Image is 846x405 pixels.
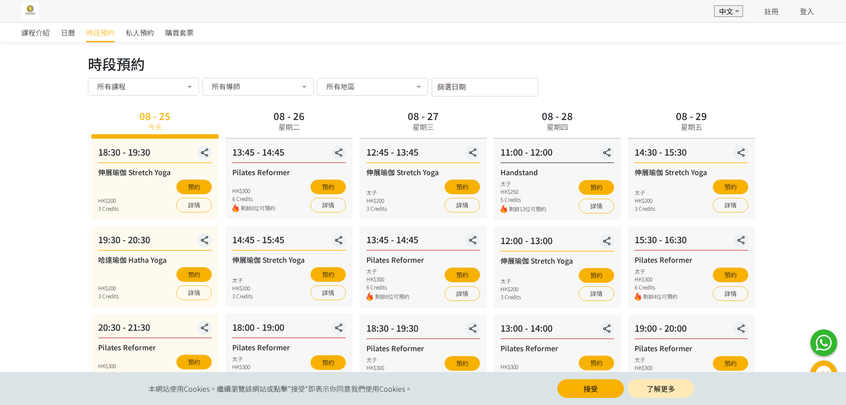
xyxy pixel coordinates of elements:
[310,198,346,213] a: 詳情
[366,343,480,353] div: Pilates Reformer
[500,180,546,188] div: 太子
[98,342,212,353] div: Pilates Reformer
[241,204,275,213] span: 剩餘8位可預約
[232,321,346,338] div: 18:00 - 19:00
[139,111,171,120] div: 08 - 25
[713,356,748,371] button: 預約
[98,370,141,378] div: 6 Credits
[88,53,759,74] div: 時段預約
[366,145,480,163] div: 12:45 - 13:45
[232,276,253,284] div: 太子
[445,180,480,194] button: 預約
[500,167,614,177] div: Handstand
[98,292,119,300] div: 3 Credits
[310,180,346,194] button: 預約
[232,167,346,177] div: Pilates Reformer
[500,277,521,285] div: 太子
[764,6,778,16] a: 註冊
[643,293,678,301] span: 剩餘4位可預約
[713,180,748,194] button: 預約
[445,268,480,282] button: 預約
[98,321,212,338] div: 20:30 - 21:30
[635,188,655,196] div: 太子
[165,27,194,38] span: 購買套票
[97,82,126,91] span: 所有課程
[212,82,240,91] span: 所有導師
[500,321,614,339] div: 13:00 - 14:00
[232,363,275,371] div: HK$300
[98,205,119,213] div: 3 Credits
[432,78,538,96] input: 篩選日期
[500,371,544,379] div: 6 Credits
[98,145,212,163] div: 18:30 - 19:30
[21,27,50,38] span: 課程介紹
[126,27,154,38] span: 私人預約
[366,356,409,364] div: 太子
[509,205,546,213] span: 剩餘13位可預約
[713,286,748,301] a: 詳情
[500,205,507,213] img: fire.png
[232,371,275,379] div: 6 Credits
[98,196,119,205] div: HK$200
[366,293,373,301] img: fire.png
[579,180,614,195] button: 預約
[579,268,614,283] button: 預約
[21,2,39,20] img: 2I6SeW5W6eYajyVCbz3oJhiE9WWz8sZcVXnArBrK.jpg
[126,23,154,42] a: 私人預約
[500,285,521,293] div: HK$200
[635,343,748,353] div: Pilates Reformer
[232,195,275,203] div: 6 Credits
[21,23,50,42] a: 課程介紹
[445,356,480,371] button: 預約
[635,321,748,339] div: 19:00 - 20:00
[366,364,409,372] div: HK$300
[557,379,624,398] button: 接受
[232,342,346,353] div: Pilates Reformer
[579,286,614,301] a: 詳情
[232,204,239,213] img: fire.png
[445,198,480,213] a: 詳情
[176,180,212,194] button: 預約
[98,233,212,251] div: 19:30 - 20:30
[176,355,212,369] button: 預約
[500,196,546,204] div: 5 Credits
[713,268,748,282] button: 預約
[500,343,614,353] div: Pilates Reformer
[676,111,707,120] div: 08 - 29
[445,286,480,301] a: 詳情
[635,254,748,265] div: Pilates Reformer
[366,275,409,283] div: HK$300
[86,27,115,38] span: 時段預約
[635,145,748,163] div: 14:30 - 15:30
[148,383,412,394] span: 本網站使用Cookies。繼續瀏覽該網站或點擊"接受"即表示你同意我們使用Cookies。
[375,293,409,301] span: 剩餘8位可預約
[165,23,194,42] a: 購買套票
[500,363,544,371] div: HK$300
[232,355,275,363] div: 太子
[98,362,141,370] div: HK$300
[148,121,162,132] div: 今天
[366,188,387,196] div: 太子
[366,254,480,265] div: Pilates Reformer
[366,372,409,380] div: 6 Credits
[500,255,614,266] div: 伸展瑜伽 Stretch Yoga
[176,198,212,213] a: 詳情
[310,285,346,300] a: 詳情
[366,167,480,177] div: 伸展瑜伽 Stretch Yoga
[61,23,75,42] a: 日曆
[579,356,614,370] button: 預約
[232,254,346,265] div: 伸展瑜伽 Stretch Yoga
[713,198,748,213] a: 詳情
[500,293,521,301] div: 3 Credits
[310,355,346,370] button: 預約
[800,6,814,16] a: 登入
[635,167,748,177] div: 伸展瑜伽 Stretch Yoga
[326,82,355,91] span: 所有地區
[635,283,678,291] div: 6 Credits
[635,205,655,213] div: 3 Credits
[635,233,748,251] div: 15:30 - 16:30
[98,167,212,177] div: 伸展瑜伽 Stretch Yoga
[98,284,119,292] div: HK$200
[635,372,678,380] div: 6 Credits
[628,379,694,398] a: 了解更多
